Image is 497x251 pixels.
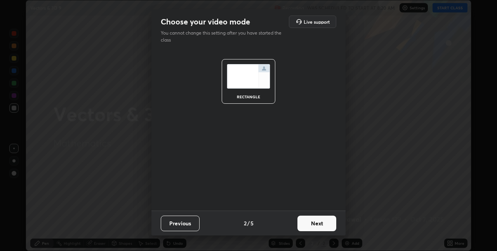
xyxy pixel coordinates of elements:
h4: 2 [244,219,247,227]
p: You cannot change this setting after you have started the class [161,30,287,44]
h4: 5 [250,219,254,227]
div: rectangle [233,95,264,99]
img: normalScreenIcon.ae25ed63.svg [227,64,270,89]
button: Previous [161,216,200,231]
button: Next [297,216,336,231]
h2: Choose your video mode [161,17,250,27]
h5: Live support [304,19,330,24]
h4: / [247,219,250,227]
